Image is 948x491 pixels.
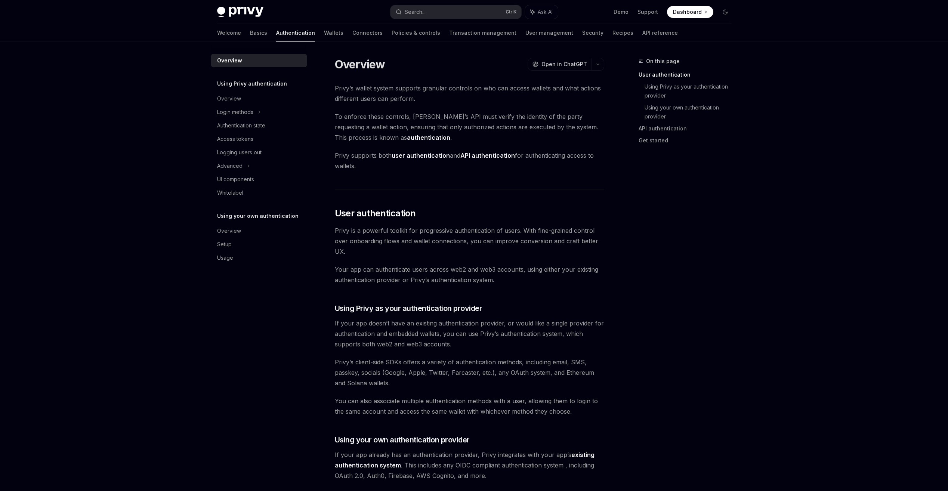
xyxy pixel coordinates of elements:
[217,56,242,65] div: Overview
[211,224,307,238] a: Overview
[335,225,604,257] span: Privy is a powerful toolkit for progressive authentication of users. With fine-grained control ov...
[335,150,604,171] span: Privy supports both and for authenticating access to wallets.
[460,152,515,159] strong: API authentication
[217,188,243,197] div: Whitelabel
[719,6,731,18] button: Toggle dark mode
[335,435,470,445] span: Using your own authentication provider
[335,264,604,285] span: Your app can authenticate users across web2 and web3 accounts, using either your existing authent...
[528,58,592,71] button: Open in ChatGPT
[405,7,426,16] div: Search...
[335,396,604,417] span: You can also associate multiple authentication methods with a user, allowing them to login to the...
[392,24,440,42] a: Policies & controls
[673,8,702,16] span: Dashboard
[217,253,233,262] div: Usage
[217,226,241,235] div: Overview
[217,121,265,130] div: Authentication state
[250,24,267,42] a: Basics
[335,58,385,71] h1: Overview
[211,132,307,146] a: Access tokens
[645,81,737,102] a: Using Privy as your authentication provider
[335,207,416,219] span: User authentication
[449,24,516,42] a: Transaction management
[217,161,243,170] div: Advanced
[335,111,604,143] span: To enforce these controls, [PERSON_NAME]’s API must verify the identity of the party requesting a...
[211,238,307,251] a: Setup
[211,119,307,132] a: Authentication state
[642,24,678,42] a: API reference
[217,148,262,157] div: Logging users out
[217,79,287,88] h5: Using Privy authentication
[637,8,658,16] a: Support
[639,69,737,81] a: User authentication
[335,83,604,104] span: Privy’s wallet system supports granular controls on who can access wallets and what actions diffe...
[582,24,603,42] a: Security
[639,123,737,135] a: API authentication
[217,7,263,17] img: dark logo
[525,5,558,19] button: Ask AI
[525,24,573,42] a: User management
[390,5,521,19] button: Search...CtrlK
[211,146,307,159] a: Logging users out
[217,24,241,42] a: Welcome
[646,57,680,66] span: On this page
[211,251,307,265] a: Usage
[211,92,307,105] a: Overview
[407,134,450,141] strong: authentication
[614,8,629,16] a: Demo
[541,61,587,68] span: Open in ChatGPT
[335,357,604,388] span: Privy’s client-side SDKs offers a variety of authentication methods, including email, SMS, passke...
[217,135,253,143] div: Access tokens
[506,9,517,15] span: Ctrl K
[211,54,307,67] a: Overview
[211,186,307,200] a: Whitelabel
[392,152,450,159] strong: user authentication
[217,211,299,220] h5: Using your own authentication
[217,94,241,103] div: Overview
[335,318,604,349] span: If your app doesn’t have an existing authentication provider, or would like a single provider for...
[612,24,633,42] a: Recipes
[335,303,482,314] span: Using Privy as your authentication provider
[335,450,604,481] span: If your app already has an authentication provider, Privy integrates with your app’s . This inclu...
[217,108,253,117] div: Login methods
[667,6,713,18] a: Dashboard
[352,24,383,42] a: Connectors
[276,24,315,42] a: Authentication
[217,240,232,249] div: Setup
[211,173,307,186] a: UI components
[538,8,553,16] span: Ask AI
[639,135,737,146] a: Get started
[645,102,737,123] a: Using your own authentication provider
[324,24,343,42] a: Wallets
[217,175,254,184] div: UI components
